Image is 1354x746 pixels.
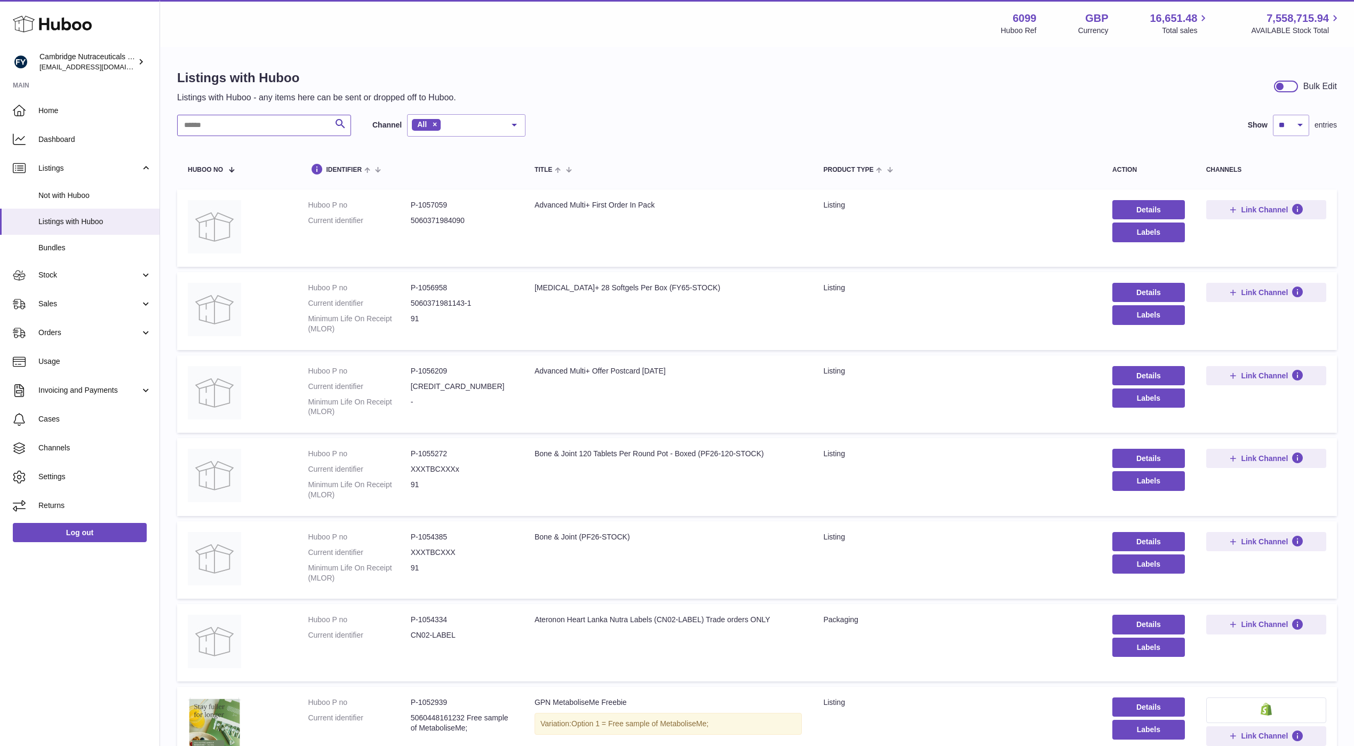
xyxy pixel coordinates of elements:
span: Link Channel [1241,371,1288,380]
button: Link Channel [1206,283,1326,302]
dt: Current identifier [308,630,410,640]
dt: Huboo P no [308,366,410,376]
span: Huboo no [188,166,223,173]
div: Currency [1078,26,1109,36]
div: Advanced Multi+ First Order In Pack [535,200,802,210]
a: 7,558,715.94 AVAILABLE Stock Total [1251,11,1341,36]
dd: 5060371984090 [411,216,513,226]
button: Labels [1112,720,1185,739]
span: 16,651.48 [1150,11,1197,26]
span: Listings [38,163,140,173]
span: Link Channel [1241,731,1288,741]
button: Labels [1112,305,1185,324]
span: title [535,166,552,173]
span: Invoicing and Payments [38,385,140,395]
span: Usage [38,356,152,367]
dt: Huboo P no [308,697,410,708]
div: Bulk Edit [1303,81,1337,92]
a: 16,651.48 Total sales [1150,11,1209,36]
div: listing [823,200,1091,210]
button: Labels [1112,223,1185,242]
a: Log out [13,523,147,542]
button: Link Channel [1206,532,1326,551]
a: Details [1112,283,1185,302]
div: Huboo Ref [1001,26,1037,36]
img: Vitamin D+ 28 Softgels Per Box (FY65-STOCK) [188,283,241,336]
span: Listings with Huboo [38,217,152,227]
dd: 91 [411,314,513,334]
div: listing [823,697,1091,708]
button: Labels [1112,638,1185,657]
dt: Current identifier [308,298,410,308]
span: Link Channel [1241,537,1288,546]
button: Link Channel [1206,726,1326,745]
div: GPN MetaboliseMe Freebie [535,697,802,708]
strong: 6099 [1013,11,1037,26]
span: AVAILABLE Stock Total [1251,26,1341,36]
span: Total sales [1162,26,1209,36]
img: shopify-small.png [1261,703,1272,716]
span: [EMAIL_ADDRESS][DOMAIN_NAME] [39,62,157,71]
div: channels [1206,166,1326,173]
span: Link Channel [1241,620,1288,629]
div: Advanced Multi+ Offer Postcard [DATE] [535,366,802,376]
dt: Minimum Life On Receipt (MLOR) [308,563,410,583]
button: Link Channel [1206,200,1326,219]
span: Sales [38,299,140,309]
dd: P-1052939 [411,697,513,708]
button: Link Channel [1206,366,1326,385]
a: Details [1112,615,1185,634]
span: Not with Huboo [38,191,152,201]
p: Listings with Huboo - any items here can be sent or dropped off to Huboo. [177,92,456,104]
dd: P-1055272 [411,449,513,459]
button: Labels [1112,554,1185,574]
dd: CN02-LABEL [411,630,513,640]
div: Bone & Joint (PF26-STOCK) [535,532,802,542]
span: Stock [38,270,140,280]
span: Settings [38,472,152,482]
a: Details [1112,449,1185,468]
dt: Minimum Life On Receipt (MLOR) [308,314,410,334]
dt: Current identifier [308,382,410,392]
dt: Minimum Life On Receipt (MLOR) [308,397,410,417]
span: All [417,120,427,129]
div: listing [823,449,1091,459]
span: Home [38,106,152,116]
span: Orders [38,328,140,338]
h1: Listings with Huboo [177,69,456,86]
dd: P-1057059 [411,200,513,210]
dt: Current identifier [308,464,410,474]
span: Dashboard [38,134,152,145]
a: Details [1112,697,1185,717]
dd: P-1054385 [411,532,513,542]
label: Show [1248,120,1268,130]
dd: 5060448161232 Free sample of MetaboliseMe; [411,713,513,733]
img: Advanced Multi+ Offer Postcard September 2025 [188,366,241,419]
div: packaging [823,615,1091,625]
dt: Huboo P no [308,449,410,459]
span: Link Channel [1241,454,1288,463]
img: Advanced Multi+ First Order In Pack [188,200,241,253]
span: 7,558,715.94 [1267,11,1329,26]
span: Product Type [823,166,873,173]
div: listing [823,283,1091,293]
img: huboo@camnutra.com [13,54,29,70]
div: action [1112,166,1185,173]
dt: Current identifier [308,216,410,226]
div: listing [823,366,1091,376]
a: Details [1112,200,1185,219]
dd: XXXTBCXXXx [411,464,513,474]
img: Bone & Joint (PF26-STOCK) [188,532,241,585]
span: Link Channel [1241,288,1288,297]
dd: XXXTBCXXX [411,547,513,558]
img: Bone & Joint 120 Tablets Per Round Pot - Boxed (PF26-120-STOCK) [188,449,241,502]
dd: [CREDIT_CARD_NUMBER] [411,382,513,392]
div: listing [823,532,1091,542]
button: Labels [1112,471,1185,490]
div: Cambridge Nutraceuticals Ltd [39,52,136,72]
dd: P-1056209 [411,366,513,376]
strong: GBP [1085,11,1108,26]
span: Returns [38,501,152,511]
span: identifier [326,166,362,173]
dt: Current identifier [308,547,410,558]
